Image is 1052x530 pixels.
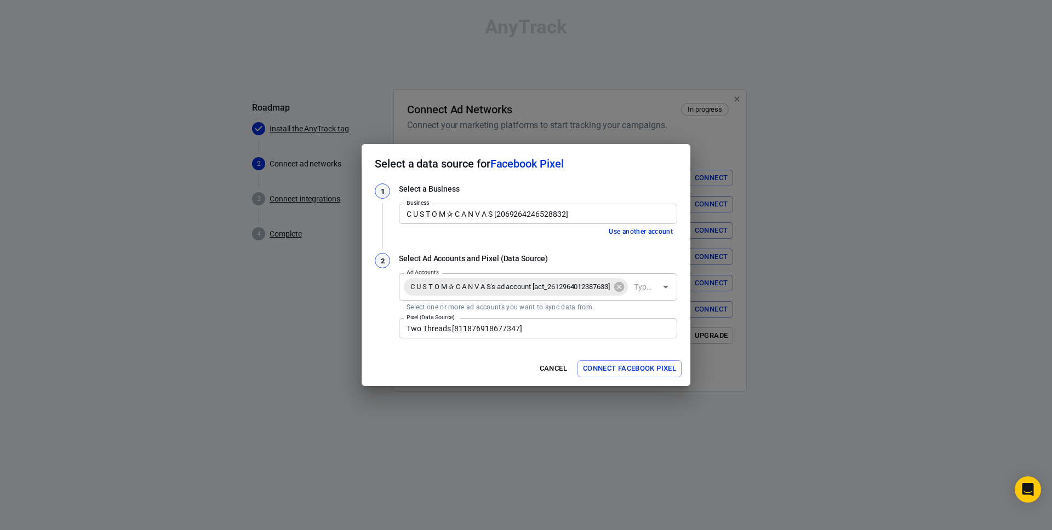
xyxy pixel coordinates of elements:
div: Open Intercom Messenger [1015,476,1041,503]
button: Cancel [536,360,571,377]
h3: Select a Business [399,183,677,195]
div: 1 [375,183,390,199]
h3: Select Ad Accounts and Pixel (Data Source) [399,253,677,264]
span: Facebook Pixel [490,157,564,170]
input: Type to search [630,280,656,294]
button: Use another account [604,226,677,238]
button: Connect Facebook Pixel [578,360,682,377]
div: C U S T O M ✰ C A N V A S's ad account [act_2612964012387633] [404,278,628,296]
label: Business [407,199,430,207]
input: Type to search [402,207,672,221]
h2: Select a data source for [362,144,690,183]
label: Pixel (Data Source) [407,313,455,321]
div: 2 [375,253,390,268]
label: Ad Accounts [407,268,439,276]
span: C U S T O M ✰ C A N V A S's ad account [act_2612964012387633] [404,281,616,292]
button: Open [658,279,673,295]
input: Type to search [402,321,672,335]
p: Select one or more ad accounts you want to sync data from. [407,303,670,312]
